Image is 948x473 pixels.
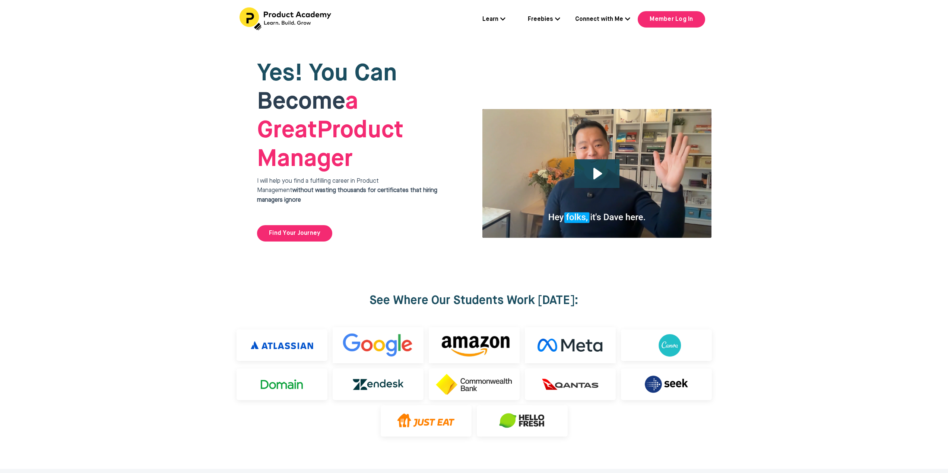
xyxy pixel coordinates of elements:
a: Learn [482,15,505,25]
a: Find Your Journey [257,225,332,242]
strong: See Where Our Students Work [DATE]: [370,295,578,307]
strong: a Great [257,90,358,143]
span: Yes! You Can [257,62,397,86]
strong: without wasting thousands for certificates that hiring managers ignore [257,188,437,203]
a: Connect with Me [575,15,630,25]
img: Header Logo [240,7,333,31]
button: Play Video: file-uploads/sites/127338/video/4ffeae-3e1-a2cd-5ad6-eac528a42_Why_I_built_product_ac... [574,159,619,188]
a: Freebies [528,15,560,25]
span: I will help you find a fulfilling career in Product Management [257,178,437,203]
span: Product Manager [257,90,403,171]
a: Member Log In [638,11,705,28]
span: Become [257,90,345,114]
